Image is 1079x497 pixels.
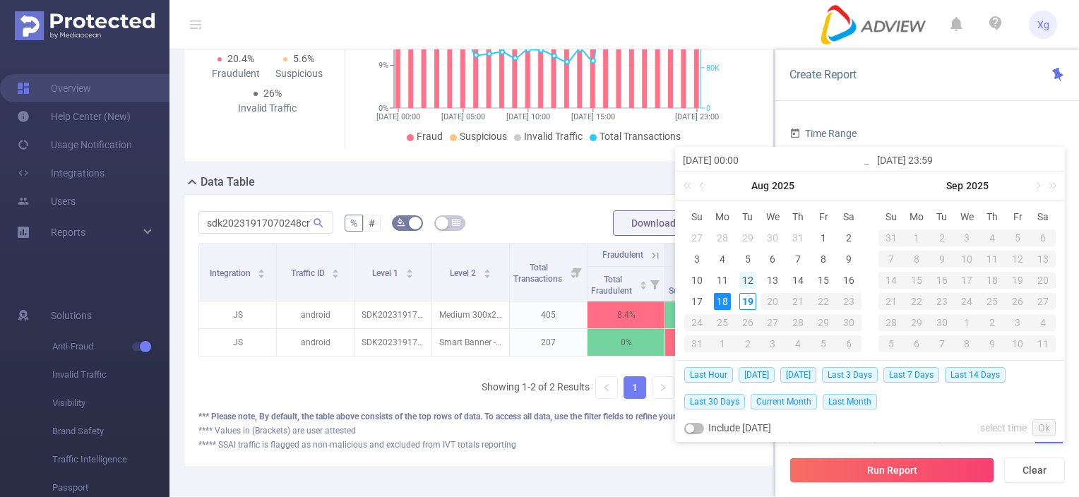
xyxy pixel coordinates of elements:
[684,210,710,223] span: Su
[877,152,1057,169] input: End date
[735,335,761,352] div: 2
[735,291,761,312] td: August 19, 2025
[979,251,1005,268] div: 11
[979,333,1005,354] td: October 9, 2025
[684,206,710,227] th: Sun
[785,227,811,248] td: July 31, 2025
[764,251,781,268] div: 6
[1037,11,1049,39] span: Xg
[979,248,1005,270] td: September 11, 2025
[878,227,904,248] td: August 31, 2025
[441,112,484,121] tspan: [DATE] 05:00
[904,270,929,291] td: September 15, 2025
[929,335,955,352] div: 7
[904,227,929,248] td: September 1, 2025
[904,312,929,333] td: September 29, 2025
[688,272,705,289] div: 10
[684,314,710,331] div: 24
[904,291,929,312] td: September 22, 2025
[878,291,904,312] td: September 21, 2025
[929,251,955,268] div: 9
[836,227,862,248] td: August 2, 2025
[354,301,431,328] p: SDK20231917070248cr7zy74l2u8xxb6
[602,250,643,260] span: Fraudulent
[331,267,340,275] div: Sort
[929,227,955,248] td: September 2, 2025
[506,112,549,121] tspan: [DATE] 10:00
[684,367,733,383] span: Last Hour
[785,210,811,223] span: Th
[372,268,400,278] span: Level 1
[1030,335,1056,352] div: 11
[904,251,929,268] div: 8
[929,272,955,289] div: 16
[52,445,169,474] span: Traffic Intelligence
[1005,229,1030,246] div: 5
[965,172,990,200] a: 2025
[836,210,862,223] span: Sa
[761,312,786,333] td: August 27, 2025
[878,335,904,352] div: 5
[710,333,735,354] td: September 1, 2025
[929,229,955,246] div: 2
[789,229,806,246] div: 31
[510,329,587,356] p: 207
[293,53,314,64] span: 5.6%
[17,131,132,159] a: Usage Notification
[1032,419,1056,436] a: Ok
[955,210,980,223] span: We
[1005,251,1030,268] div: 12
[929,248,955,270] td: September 9, 2025
[878,251,904,268] div: 7
[929,210,955,223] span: Tu
[840,251,857,268] div: 9
[257,267,266,275] div: Sort
[1030,206,1056,227] th: Sat
[688,229,705,246] div: 27
[710,335,735,352] div: 1
[739,367,775,383] span: [DATE]
[1005,272,1030,289] div: 19
[836,293,862,310] div: 23
[735,312,761,333] td: August 26, 2025
[684,227,710,248] td: July 27, 2025
[955,314,980,331] div: 1
[811,210,836,223] span: Fr
[432,301,509,328] p: Medium 300x250 [11]
[811,248,836,270] td: August 8, 2025
[1005,333,1030,354] td: October 10, 2025
[1031,172,1044,200] a: Next month (PageDown)
[904,206,929,227] th: Mon
[483,267,491,275] div: Sort
[1030,312,1056,333] td: October 4, 2025
[770,172,796,200] a: 2025
[811,270,836,291] td: August 15, 2025
[1030,270,1056,291] td: September 20, 2025
[785,270,811,291] td: August 14, 2025
[51,301,92,330] span: Solutions
[904,248,929,270] td: September 8, 2025
[979,293,1005,310] div: 25
[600,131,681,142] span: Total Transactions
[201,174,255,191] h2: Data Table
[878,312,904,333] td: September 28, 2025
[52,361,169,389] span: Invalid Traffic
[1005,293,1030,310] div: 26
[591,275,634,296] span: Total Fraudulent
[1005,270,1030,291] td: September 19, 2025
[836,314,862,331] div: 30
[785,206,811,227] th: Thu
[510,301,587,328] p: 405
[524,131,583,142] span: Invalid Traffic
[955,248,980,270] td: September 10, 2025
[684,291,710,312] td: August 17, 2025
[785,248,811,270] td: August 7, 2025
[291,268,327,278] span: Traffic ID
[811,333,836,354] td: September 5, 2025
[979,206,1005,227] th: Thu
[417,131,443,142] span: Fraud
[929,206,955,227] th: Tue
[1030,333,1056,354] td: October 11, 2025
[397,218,405,227] i: icon: bg-colors
[761,206,786,227] th: Wed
